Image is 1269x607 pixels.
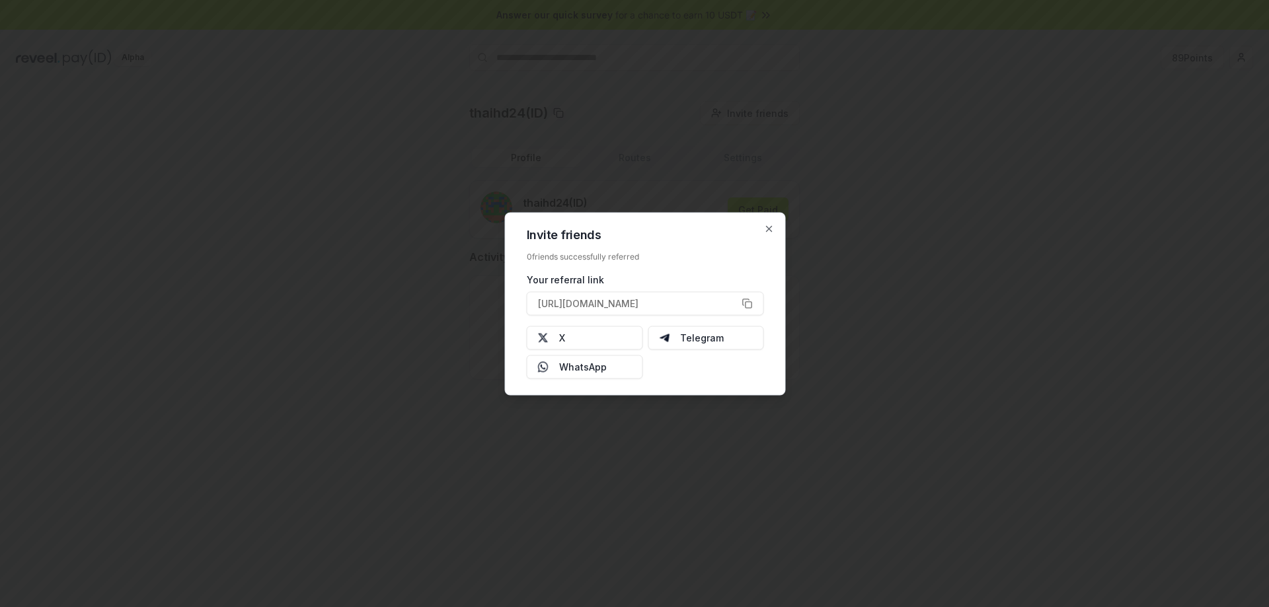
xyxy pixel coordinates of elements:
div: Your referral link [527,272,764,286]
h2: Invite friends [527,229,764,240]
img: X [538,332,549,343]
button: Telegram [648,326,764,349]
div: 0 friends successfully referred [527,251,764,262]
button: X [527,326,643,349]
img: Whatsapp [538,361,549,372]
img: Telegram [659,332,670,343]
button: [URL][DOMAIN_NAME] [527,291,764,315]
button: WhatsApp [527,355,643,378]
span: [URL][DOMAIN_NAME] [538,297,638,310]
